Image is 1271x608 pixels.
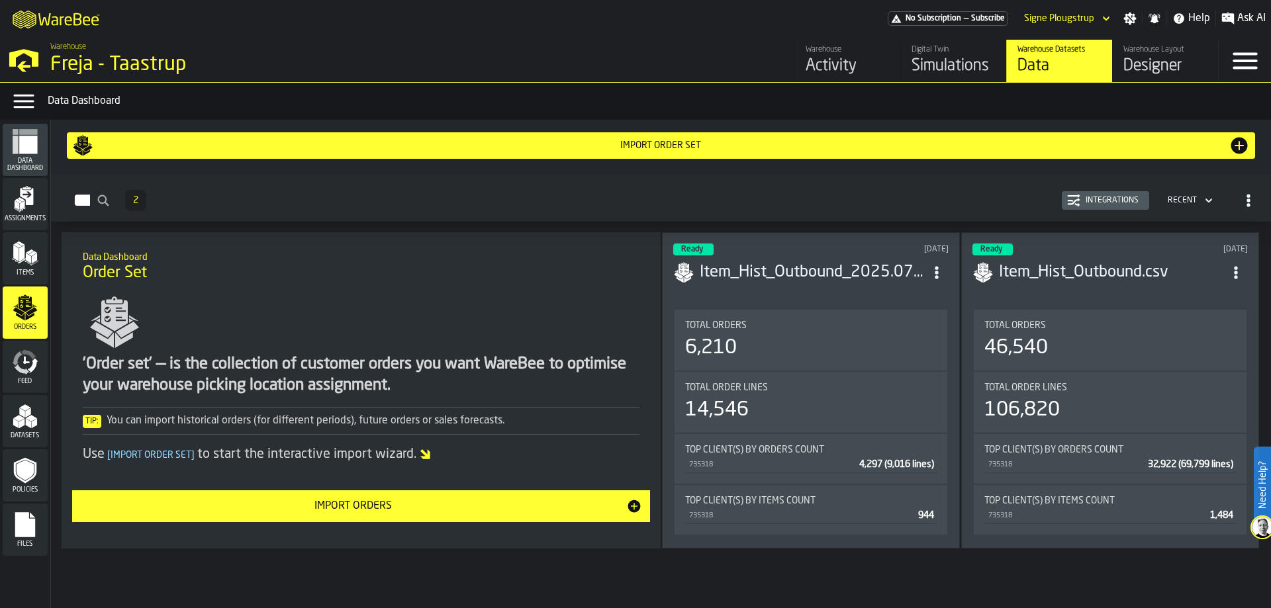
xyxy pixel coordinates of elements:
[685,320,937,331] div: Title
[1112,40,1218,82] a: link-to-/wh/i/36c4991f-68ef-4ca7-ab45-a2252c911eea/designer
[1237,11,1266,26] span: Ask AI
[1255,448,1270,522] label: Need Help?
[80,498,627,514] div: Import Orders
[964,14,968,23] span: —
[83,445,640,464] div: Use to start the interactive import wizard.
[984,320,1236,331] div: Title
[688,511,913,520] div: 735318
[1216,11,1271,26] label: button-toggle-Ask AI
[984,382,1067,393] span: Total Order Lines
[984,336,1048,360] div: 46,540
[912,45,996,54] div: Digital Twin
[50,42,86,52] span: Warehouse
[1123,45,1207,54] div: Warehouse Layout
[685,445,937,455] div: Title
[62,232,661,548] div: ItemListCard-
[987,511,1205,520] div: 735318
[3,541,48,548] span: Files
[3,341,48,394] li: menu Feed
[3,124,48,177] li: menu Data Dashboard
[3,269,48,277] span: Items
[685,496,816,506] span: Top client(s) by Items count
[72,490,651,522] button: button-Import Orders
[685,320,747,331] span: Total Orders
[1118,12,1142,25] label: button-toggle-Settings
[974,372,1247,433] div: stat-Total Order Lines
[972,243,1013,255] div: status-3 2
[1188,11,1210,26] span: Help
[685,445,824,455] span: Top client(s) by Orders count
[105,451,197,460] span: Import Order Set
[974,434,1247,484] div: stat-Top client(s) by Orders count
[906,14,961,23] span: No Subscription
[51,175,1271,222] h2: button-Orders
[67,132,1255,159] button: button-Import Order Set
[72,243,651,290] div: title-Order Set
[3,157,48,172] span: Data Dashboard
[83,354,640,396] div: 'Order set' — is the collection of customer orders you want WareBee to optimise your warehouse pi...
[999,262,1224,283] h3: Item_Hist_Outbound.csv
[120,190,152,211] div: ButtonLoadMore-Load More-Prev-First-Last
[1167,11,1215,26] label: button-toggle-Help
[675,434,947,484] div: stat-Top client(s) by Orders count
[700,262,925,283] h3: Item_Hist_Outbound_2025.07.01-2025.08.24.csv
[1062,191,1149,210] button: button-Integrations
[685,336,737,360] div: 6,210
[1210,511,1233,520] span: 1,484
[3,449,48,502] li: menu Policies
[675,310,947,370] div: stat-Total Orders
[1017,45,1102,54] div: Warehouse Datasets
[984,445,1236,455] div: Title
[984,382,1236,393] div: Title
[971,14,1005,23] span: Subscribe
[984,506,1236,524] div: StatList-item-735318
[662,232,960,548] div: ItemListCard-DashboardItemContainer
[93,140,1229,151] div: Import Order Set
[3,178,48,231] li: menu Assignments
[794,40,900,82] a: link-to-/wh/i/36c4991f-68ef-4ca7-ab45-a2252c911eea/feed/
[3,432,48,439] span: Datasets
[974,310,1247,370] div: stat-Total Orders
[3,486,48,494] span: Policies
[984,455,1236,473] div: StatList-item-735318
[987,460,1143,469] div: 735318
[888,11,1008,26] a: link-to-/wh/i/36c4991f-68ef-4ca7-ab45-a2252c911eea/pricing/
[107,451,111,460] span: [
[133,196,138,205] span: 2
[3,378,48,385] span: Feed
[685,455,937,473] div: StatList-item-735318
[1219,40,1271,82] label: button-toggle-Menu
[806,45,890,54] div: Warehouse
[685,382,768,393] span: Total Order Lines
[83,415,101,428] span: Tip:
[5,88,42,114] label: button-toggle-Data Menu
[685,496,937,506] div: Title
[685,382,937,393] div: Title
[900,40,1006,82] a: link-to-/wh/i/36c4991f-68ef-4ca7-ab45-a2252c911eea/simulations
[83,413,640,429] div: You can import historical orders (for different periods), future orders or sales forecasts.
[3,215,48,222] span: Assignments
[974,485,1247,535] div: stat-Top client(s) by Items count
[83,263,147,284] span: Order Set
[1017,56,1102,77] div: Data
[859,460,934,469] span: 4,297 (9,016 lines)
[191,451,195,460] span: ]
[1132,245,1248,254] div: Updated: 6/8/2025, 6:02:26 PM Created: 6/8/2025, 6:00:01 PM
[1123,56,1207,77] div: Designer
[972,307,1248,537] section: card-SimulationDashboardCard
[980,245,1002,253] span: Ready
[984,496,1236,506] div: Title
[48,93,1266,109] div: Data Dashboard
[961,232,1259,548] div: ItemListCard-DashboardItemContainer
[912,56,996,77] div: Simulations
[1080,196,1144,205] div: Integrations
[833,245,949,254] div: Updated: 8/29/2025, 10:56:22 AM Created: 8/29/2025, 10:54:34 AM
[1168,196,1197,205] div: DropdownMenuValue-4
